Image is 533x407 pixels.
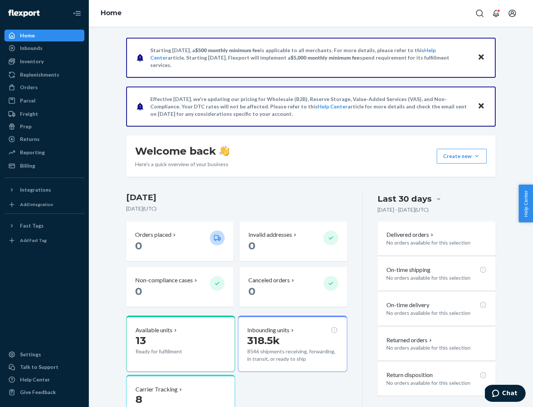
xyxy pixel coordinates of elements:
p: On-time shipping [386,266,430,274]
div: Inbounds [20,44,43,52]
p: No orders available for this selection [386,309,487,317]
p: Ready for fulfillment [135,348,204,355]
iframe: Opens a widget where you can chat to one of our agents [485,385,526,403]
div: Integrations [20,186,51,194]
a: Parcel [4,95,84,107]
button: Help Center [519,185,533,222]
button: Invalid addresses 0 [239,222,347,261]
h1: Welcome back [135,144,229,158]
div: Parcel [20,97,36,104]
button: Orders placed 0 [126,222,234,261]
p: Return disposition [386,371,433,379]
button: Close Navigation [70,6,84,21]
img: Flexport logo [8,10,40,17]
a: Replenishments [4,69,84,81]
img: hand-wave emoji [219,146,229,156]
span: 13 [135,334,146,347]
a: Reporting [4,147,84,158]
p: On-time delivery [386,301,429,309]
p: Starting [DATE], a is applicable to all merchants. For more details, please refer to this article... [150,47,470,69]
p: Here’s a quick overview of your business [135,161,229,168]
button: Open account menu [505,6,520,21]
span: $5,000 monthly minimum fee [291,54,360,61]
div: Settings [20,351,41,358]
a: Returns [4,133,84,145]
p: Non-compliance cases [135,276,193,285]
p: No orders available for this selection [386,344,487,351]
button: Open Search Box [472,6,487,21]
a: Prep [4,121,84,132]
button: Available units13Ready for fulfillment [126,316,235,372]
div: Give Feedback [20,388,56,396]
button: Close [476,52,486,63]
p: Effective [DATE], we're updating our pricing for Wholesale (B2B), Reserve Storage, Value-Added Se... [150,95,470,118]
ol: breadcrumbs [95,3,128,24]
button: Canceled orders 0 [239,267,347,307]
div: Last 30 days [378,193,432,205]
button: Inbounding units318.5k8546 shipments receiving, forwarding, in transit, or ready to ship [238,316,347,372]
p: Invalid addresses [248,231,292,239]
div: Help Center [20,376,50,383]
button: Returned orders [386,336,433,344]
button: Talk to Support [4,361,84,373]
div: Returns [20,135,40,143]
button: Give Feedback [4,386,84,398]
h3: [DATE] [126,192,347,203]
span: 0 [248,239,255,252]
button: Fast Tags [4,220,84,232]
span: 0 [248,285,255,297]
div: Reporting [20,149,45,156]
p: Orders placed [135,231,171,239]
p: Canceled orders [248,276,290,285]
div: Inventory [20,58,44,65]
span: 0 [135,285,142,297]
a: Home [101,9,122,17]
p: [DATE] - [DATE] ( UTC ) [378,206,429,213]
p: No orders available for this selection [386,239,487,246]
button: Integrations [4,184,84,196]
a: Settings [4,349,84,360]
div: Prep [20,123,31,130]
div: Add Fast Tag [20,237,47,243]
a: Orders [4,81,84,93]
div: Freight [20,110,38,118]
p: [DATE] ( UTC ) [126,205,347,212]
span: 0 [135,239,142,252]
a: Freight [4,108,84,120]
div: Add Integration [20,201,53,208]
div: Orders [20,84,38,91]
p: Carrier Tracking [135,385,178,394]
a: Home [4,30,84,41]
button: Delivered orders [386,231,435,239]
a: Help Center [4,374,84,386]
div: Billing [20,162,35,169]
a: Inventory [4,55,84,67]
div: Replenishments [20,71,59,78]
a: Inbounds [4,42,84,54]
span: 8 [135,393,142,406]
div: Talk to Support [20,363,58,371]
button: Open notifications [489,6,503,21]
p: Available units [135,326,172,334]
div: Fast Tags [20,222,44,229]
a: Add Integration [4,199,84,211]
p: Inbounding units [247,326,289,334]
p: 8546 shipments receiving, forwarding, in transit, or ready to ship [247,348,338,363]
div: Home [20,32,35,39]
button: Close [476,101,486,112]
a: Help Center [318,103,348,110]
button: Create new [437,149,487,164]
button: Non-compliance cases 0 [126,267,234,307]
p: No orders available for this selection [386,379,487,387]
span: $500 monthly minimum fee [195,47,260,53]
p: No orders available for this selection [386,274,487,282]
span: 318.5k [247,334,280,347]
a: Billing [4,160,84,172]
a: Add Fast Tag [4,235,84,246]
